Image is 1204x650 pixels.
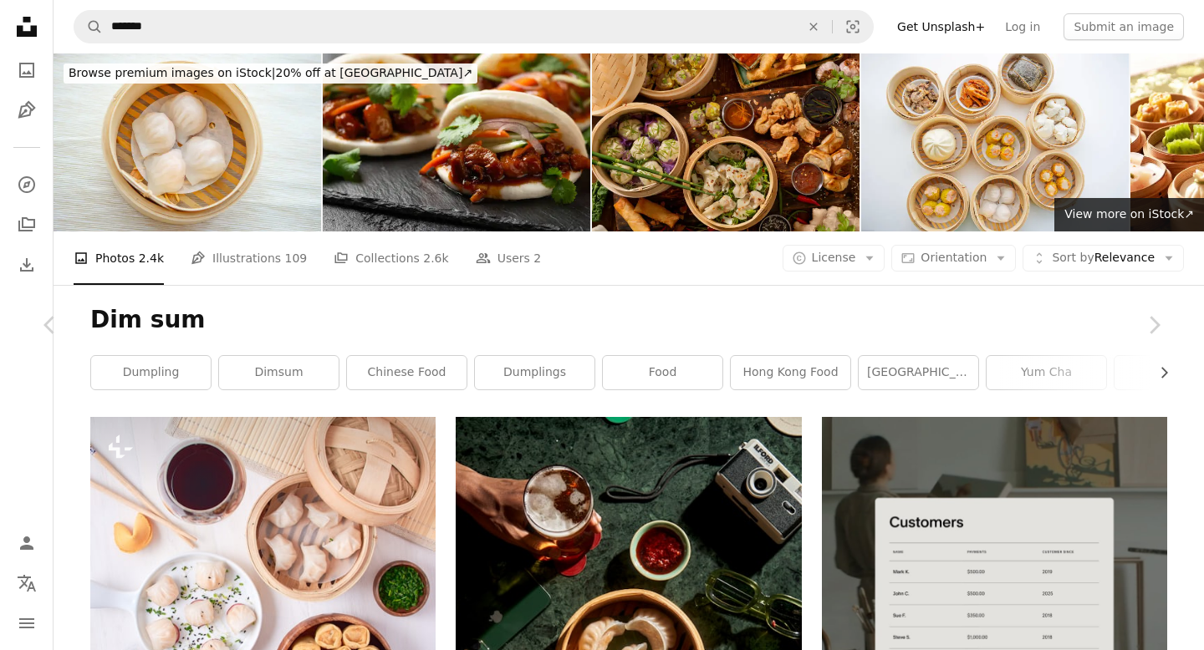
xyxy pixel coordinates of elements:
[1054,198,1204,231] a: View more on iStock↗
[1052,251,1094,264] span: Sort by
[995,13,1050,40] a: Log in
[54,53,321,231] img: Dim Sum Har Gow
[54,53,487,94] a: Browse premium images on iStock|20% off at [GEOGRAPHIC_DATA]↗
[10,208,43,241] a: Collections
[90,305,1167,335] h1: Dim sum
[859,356,978,389] a: [GEOGRAPHIC_DATA]
[10,94,43,127] a: Illustrations
[603,356,722,389] a: food
[592,53,860,231] img: Dim Sum
[1052,250,1155,267] span: Relevance
[833,11,873,43] button: Visual search
[69,66,275,79] span: Browse premium images on iStock |
[10,526,43,560] a: Log in / Sign up
[347,356,467,389] a: chinese food
[887,13,995,40] a: Get Unsplash+
[191,231,307,285] a: Illustrations 109
[475,356,594,389] a: dumplings
[783,245,885,272] button: License
[10,566,43,600] button: Language
[91,356,211,389] a: dumpling
[1104,245,1204,405] a: Next
[891,245,1016,272] button: Orientation
[219,356,339,389] a: dimsum
[10,53,43,87] a: Photos
[795,11,832,43] button: Clear
[1064,13,1184,40] button: Submit an image
[334,231,448,285] a: Collections 2.6k
[323,53,590,231] img: Bao buns with pork belly and vegetable. Asian cuisine
[987,356,1106,389] a: yum cha
[423,249,448,267] span: 2.6k
[90,581,436,597] a: a table topped with bowls of food and chopsticks
[10,168,43,201] a: Explore
[1064,207,1194,221] span: View more on iStock ↗
[476,231,542,285] a: Users 2
[74,10,874,43] form: Find visuals sitewide
[285,249,308,267] span: 109
[10,607,43,640] button: Menu
[533,249,541,267] span: 2
[731,356,850,389] a: hong kong food
[861,53,1129,231] img: Variety of Chinese dim sum in bamboo steamers
[74,11,103,43] button: Search Unsplash
[812,251,856,264] span: License
[921,251,987,264] span: Orientation
[69,66,472,79] span: 20% off at [GEOGRAPHIC_DATA] ↗
[1023,245,1184,272] button: Sort byRelevance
